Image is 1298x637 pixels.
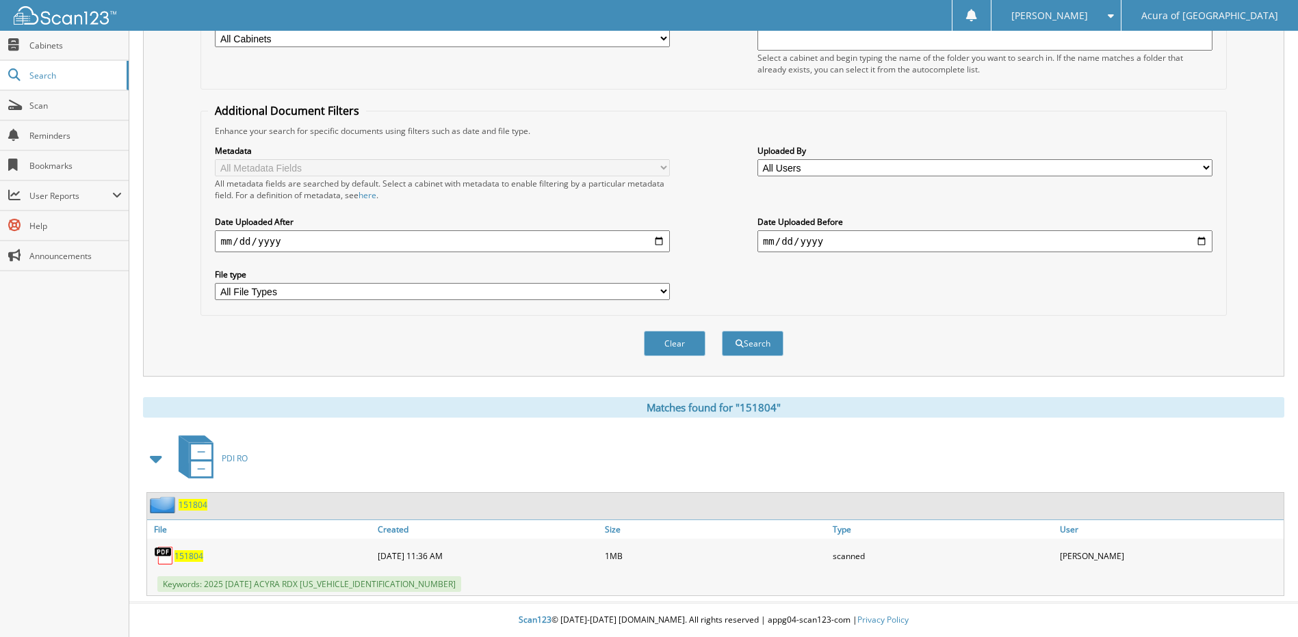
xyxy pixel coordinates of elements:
div: scanned [829,542,1056,569]
label: Date Uploaded After [215,216,670,228]
a: 151804 [174,550,203,562]
span: [PERSON_NAME] [1011,12,1088,20]
a: PDI RO [170,431,248,485]
img: scan123-logo-white.svg [14,6,116,25]
span: Cabinets [29,40,122,51]
label: Metadata [215,145,670,157]
div: 1MB [601,542,829,569]
div: [DATE] 11:36 AM [374,542,601,569]
span: User Reports [29,190,112,202]
div: Enhance your search for specific documents using filters such as date and file type. [208,125,1219,137]
a: Privacy Policy [857,614,909,625]
span: Acura of [GEOGRAPHIC_DATA] [1141,12,1278,20]
span: Search [29,70,120,81]
span: Help [29,220,122,232]
input: end [757,230,1212,252]
span: Bookmarks [29,160,122,172]
a: here [359,189,376,201]
iframe: Chat Widget [1230,571,1298,637]
button: Clear [644,331,705,356]
a: User [1056,520,1284,539]
span: Reminders [29,130,122,141]
label: File type [215,269,670,280]
a: Size [601,520,829,539]
span: Scan123 [519,614,551,625]
input: start [215,230,670,252]
button: Search [722,331,783,356]
a: Created [374,520,601,539]
img: PDF.png [154,545,174,566]
label: Uploaded By [757,145,1212,157]
span: Announcements [29,250,122,262]
span: Keywords: 2025 [DATE] ACYRA RDX [US_VEHICLE_IDENTIFICATION_NUMBER] [157,576,461,592]
label: Date Uploaded Before [757,216,1212,228]
div: Matches found for "151804" [143,397,1284,418]
div: © [DATE]-[DATE] [DOMAIN_NAME]. All rights reserved | appg04-scan123-com | [129,604,1298,637]
legend: Additional Document Filters [208,103,366,118]
div: [PERSON_NAME] [1056,542,1284,569]
div: Select a cabinet and begin typing the name of the folder you want to search in. If the name match... [757,52,1212,75]
span: PDI RO [222,452,248,464]
a: Type [829,520,1056,539]
a: File [147,520,374,539]
div: All metadata fields are searched by default. Select a cabinet with metadata to enable filtering b... [215,178,670,201]
img: folder2.png [150,496,179,513]
a: 151804 [179,499,207,511]
span: Scan [29,100,122,111]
